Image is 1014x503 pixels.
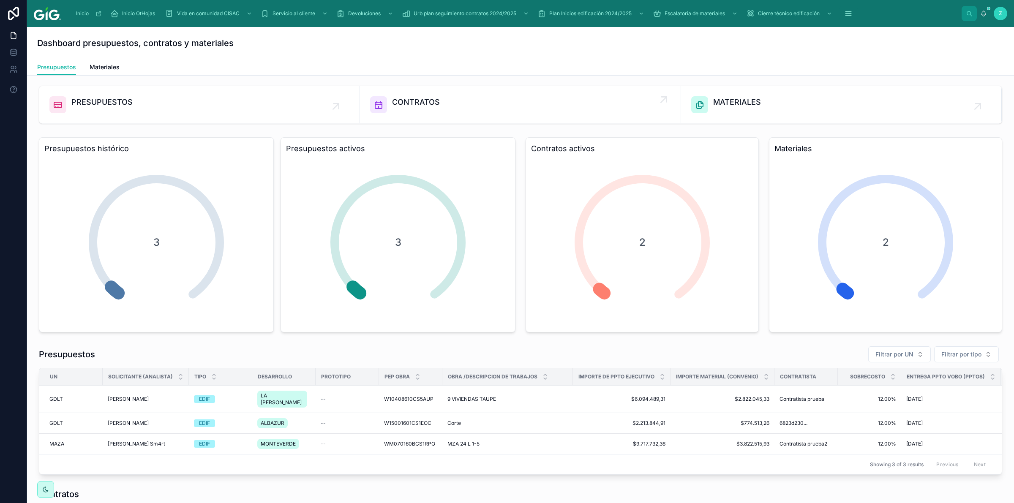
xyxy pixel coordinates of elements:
[578,420,665,427] span: $2.213.844,91
[153,236,160,249] span: 3
[261,440,296,447] span: MONTEVERDE
[384,440,435,447] span: WM070160BCS1RPO
[108,373,173,380] span: Solicitante (ANALISTA)
[676,396,769,402] span: $2.822.045,33
[37,37,234,49] h1: Dashboard presupuestos, contratos y materiales
[199,395,210,403] div: EDIF
[907,373,985,380] span: ENTREGA PPTO VOBO (PPTOS)
[50,373,57,380] span: UN
[650,6,742,21] a: Escalatoria de materiales
[90,63,120,71] span: Materiales
[108,6,161,21] a: Inicio OtHojas
[843,396,896,402] span: 12.00%
[34,7,61,20] img: App logo
[286,143,510,155] h3: Presupuestos activos
[321,396,326,402] span: --
[384,420,431,427] span: W15001601CS1EOC
[334,6,398,21] a: Devoluciones
[39,86,360,123] a: PRESUPUESTOS
[578,396,665,402] span: $6.094.489,31
[578,373,654,380] span: IMPORTE DE PPTO EJECUTIVO
[108,440,165,447] span: [PERSON_NAME] Sm4rt
[39,348,95,360] h1: Presupuestos
[72,6,106,21] a: Inicio
[194,373,206,380] span: TIPO
[348,10,381,17] span: Devoluciones
[108,420,149,427] span: [PERSON_NAME]
[531,143,753,155] h3: Contratos activos
[676,440,769,447] span: $3.822.515,93
[535,6,649,21] a: Plan Inicios edificación 2024/2025
[906,420,923,427] span: [DATE]
[780,373,816,380] span: Contratista
[875,350,913,359] span: Filtrar por UN
[447,420,461,427] span: Corte
[37,63,76,71] span: Presupuestos
[744,6,837,21] a: Cierre técnico edificación
[999,10,1002,17] span: Z
[906,440,923,447] span: [DATE]
[68,4,962,23] div: scrollable content
[49,396,63,402] span: GDLT
[681,86,1002,123] a: MATERIALES
[780,396,824,402] span: Contratista prueba
[90,60,120,76] a: Materiales
[639,236,646,249] span: 2
[578,440,665,447] span: $9.717.732,36
[39,488,79,500] h1: Contratos
[392,96,440,108] span: CONTRATOS
[261,392,304,406] span: LA [PERSON_NAME]
[321,440,326,447] span: --
[414,10,516,17] span: Urb plan seguimiento contratos 2024/2025
[850,373,885,380] span: SOBRECOSTO
[76,10,89,17] span: Inicio
[49,440,64,447] span: MAZA
[941,350,981,359] span: Filtrar por tipo
[934,346,999,362] button: Select Button
[883,236,889,249] span: 2
[758,10,820,17] span: Cierre técnico edificación
[843,440,896,447] span: 12.00%
[177,10,240,17] span: Vida en comunidad CISAC
[549,10,632,17] span: Plan Inicios edificación 2024/2025
[448,373,537,380] span: OBRA /DESCRIPCION DE TRABAJOS
[360,86,681,123] a: CONTRATOS
[108,396,149,402] span: [PERSON_NAME]
[774,143,997,155] h3: Materiales
[676,420,769,427] span: $774.513,26
[258,373,292,380] span: Desarrollo
[676,373,758,380] span: IMPORTE MATERIAL (CONVENIO)
[122,10,155,17] span: Inicio OtHojas
[258,6,332,21] a: Servicio al cliente
[273,10,315,17] span: Servicio al cliente
[321,373,351,380] span: Prototipo
[199,419,210,427] div: EDIF
[44,143,268,155] h3: Presupuestos histórico
[321,420,326,427] span: --
[665,10,725,17] span: Escalatoria de materiales
[868,346,931,362] button: Select Button
[780,440,827,447] span: Contratista prueba2
[447,440,480,447] span: MZA 24 L 1-5
[780,420,807,427] span: 6823d230...
[906,396,923,402] span: [DATE]
[870,461,924,468] span: Showing 3 of 3 results
[447,396,496,402] span: 9 VIVIENDAS TAUPE
[163,6,256,21] a: Vida en comunidad CISAC
[199,440,210,448] div: EDIF
[71,96,133,108] span: PRESUPUESTOS
[399,6,533,21] a: Urb plan seguimiento contratos 2024/2025
[395,236,401,249] span: 3
[384,373,410,380] span: PEP OBRA
[843,420,896,427] span: 12.00%
[384,396,433,402] span: W10408610CS5AUP
[37,60,76,76] a: Presupuestos
[713,96,761,108] span: MATERIALES
[261,420,284,427] span: ALBAZUR
[49,420,63,427] span: GDLT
